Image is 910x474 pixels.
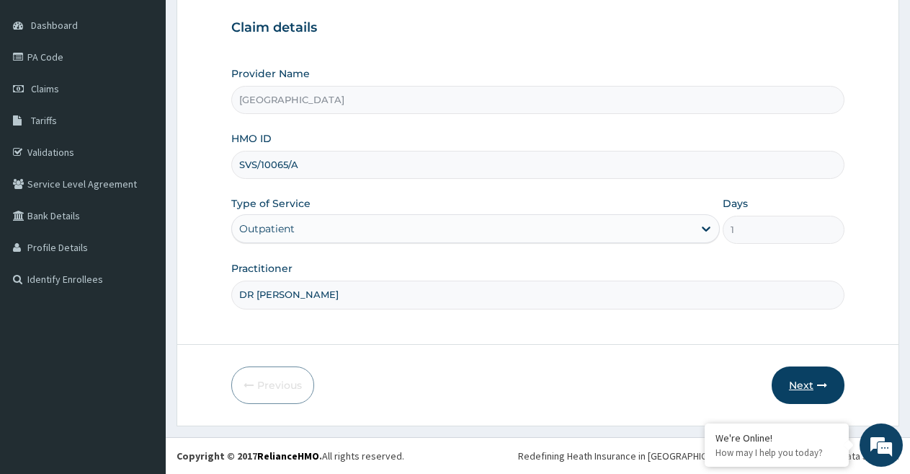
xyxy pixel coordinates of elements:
label: Provider Name [231,66,310,81]
span: Dashboard [31,19,78,32]
label: HMO ID [231,131,272,146]
span: Claims [31,82,59,95]
strong: Copyright © 2017 . [177,449,322,462]
h3: Claim details [231,20,844,36]
input: Enter Name [231,281,844,309]
div: Redefining Heath Insurance in [GEOGRAPHIC_DATA] using Telemedicine and Data Science! [518,449,899,463]
span: Tariffs [31,114,57,127]
button: Previous [231,367,314,404]
button: Next [772,367,844,404]
div: Outpatient [239,221,295,236]
label: Days [723,196,748,211]
footer: All rights reserved. [166,437,910,474]
label: Practitioner [231,261,293,276]
p: How may I help you today? [715,447,838,459]
input: Enter HMO ID [231,151,844,179]
div: We're Online! [715,431,838,444]
a: RelianceHMO [257,449,319,462]
label: Type of Service [231,196,311,211]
